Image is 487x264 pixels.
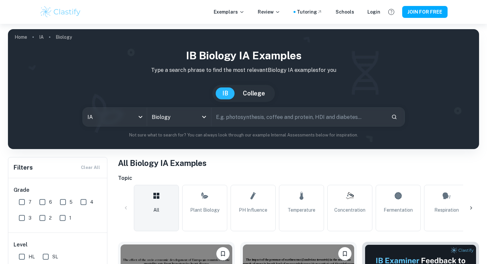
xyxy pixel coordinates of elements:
button: JOIN FOR FREE [402,6,448,18]
img: Clastify logo [39,5,81,19]
div: IA [83,108,147,126]
span: 3 [28,214,31,222]
h1: IB Biology IA examples [13,48,474,64]
h6: Grade [14,186,102,194]
a: Home [15,32,27,42]
a: Schools [336,8,354,16]
p: Review [258,8,280,16]
span: Concentration [334,206,365,214]
span: HL [28,253,35,260]
span: 6 [49,198,52,206]
p: Exemplars [214,8,244,16]
h1: All Biology IA Examples [118,157,479,169]
span: SL [52,253,58,260]
h6: Filters [14,163,33,172]
h6: Level [14,241,102,249]
button: College [236,87,272,99]
a: Tutoring [297,8,322,16]
button: Please log in to bookmark exemplars [338,247,352,260]
button: IB [216,87,235,99]
input: E.g. photosynthesis, coffee and protein, HDI and diabetes... [211,108,386,126]
button: Please log in to bookmark exemplars [216,247,230,260]
a: IA [39,32,44,42]
button: Open [199,112,209,122]
p: Type a search phrase to find the most relevant Biology IA examples for you [13,66,474,74]
p: Not sure what to search for? You can always look through our example Internal Assessments below f... [13,132,474,138]
span: 5 [70,198,73,206]
span: Plant Biology [190,206,219,214]
span: 2 [49,214,52,222]
span: Fermentation [384,206,413,214]
p: Biology [56,33,72,41]
button: Help and Feedback [386,6,397,18]
span: 4 [90,198,93,206]
span: Temperature [288,206,315,214]
span: pH Influence [239,206,267,214]
button: Search [389,111,400,123]
span: 1 [69,214,71,222]
img: profile cover [8,29,479,149]
a: Login [367,8,380,16]
span: Respiration [434,206,459,214]
span: 7 [28,198,31,206]
h6: Topic [118,174,479,182]
span: All [153,206,159,214]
